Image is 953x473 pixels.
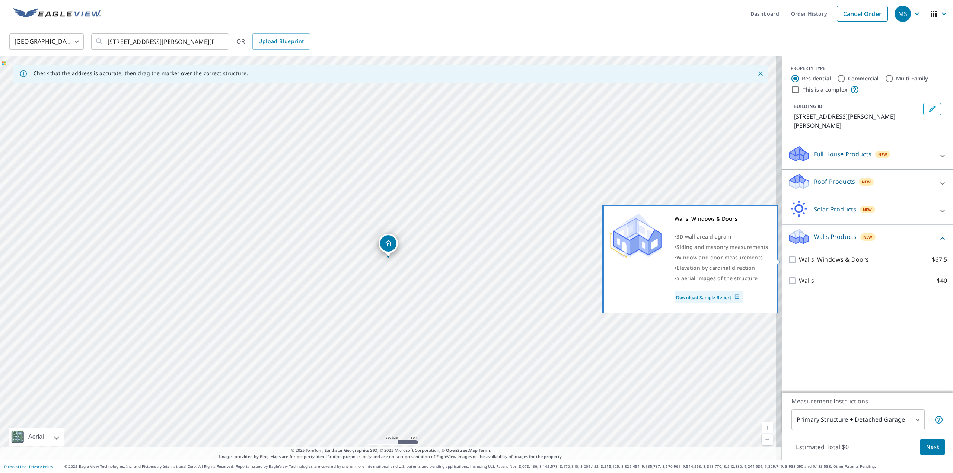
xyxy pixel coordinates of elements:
span: Upload Blueprint [258,37,304,46]
a: Cancel Order [837,6,888,22]
div: Primary Structure + Detached Garage [791,409,925,430]
span: New [863,234,873,240]
a: Privacy Policy [29,464,53,469]
label: Residential [802,75,831,82]
span: New [862,179,871,185]
a: OpenStreetMap [446,447,477,453]
input: Search by address or latitude-longitude [108,31,214,52]
p: Full House Products [814,150,871,159]
p: [STREET_ADDRESS][PERSON_NAME][PERSON_NAME] [794,112,920,130]
span: Siding and masonry measurements [676,243,768,250]
p: Measurement Instructions [791,397,943,406]
div: Solar ProductsNew [788,200,947,221]
div: Full House ProductsNew [788,145,947,166]
button: Close [756,69,765,79]
a: Upload Blueprint [252,33,310,50]
div: OR [236,33,310,50]
p: Walls Products [814,232,857,241]
div: PROPERTY TYPE [791,65,944,72]
label: Multi-Family [896,75,928,82]
img: Premium [609,214,662,258]
div: • [675,252,768,263]
p: $67.5 [932,255,947,264]
img: Pdf Icon [732,294,742,301]
span: Elevation by cardinal direction [676,264,755,271]
div: MS [895,6,911,22]
div: Walls ProductsNew [788,228,947,249]
a: Download Sample Report [675,291,743,303]
p: Check that the address is accurate, then drag the marker over the correct structure. [34,70,248,77]
span: 3D wall area diagram [676,233,731,240]
img: EV Logo [13,8,101,19]
div: [GEOGRAPHIC_DATA] [9,31,84,52]
span: Your report will include the primary structure and a detached garage if one exists. [934,415,943,424]
span: © 2025 TomTom, Earthstar Geographics SIO, © 2025 Microsoft Corporation, © [291,447,491,454]
p: Estimated Total: $0 [790,439,855,455]
p: © 2025 Eagle View Technologies, Inc. and Pictometry International Corp. All Rights Reserved. Repo... [64,464,949,469]
a: Current Level 17, Zoom Out [762,434,773,445]
p: Solar Products [814,205,856,214]
div: • [675,273,768,284]
span: New [878,151,887,157]
div: • [675,263,768,273]
label: This is a complex [803,86,847,93]
span: Window and door measurements [676,254,763,261]
a: Terms of Use [4,464,27,469]
p: BUILDING ID [794,103,822,109]
div: Walls, Windows & Doors [675,214,768,224]
a: Terms [479,447,491,453]
span: Next [926,442,939,452]
label: Commercial [848,75,879,82]
span: New [863,207,872,212]
div: Roof ProductsNew [788,173,947,194]
div: Aerial [26,428,46,446]
div: • [675,242,768,252]
div: Aerial [9,428,64,446]
p: | [4,464,53,469]
button: Edit building 1 [923,103,941,115]
p: Walls [799,276,814,285]
p: Roof Products [814,177,855,186]
a: Current Level 17, Zoom In [762,422,773,434]
p: Walls, Windows & Doors [799,255,869,264]
span: 5 aerial images of the structure [676,275,758,282]
div: Dropped pin, building 1, Residential property, 2793 Pomme Meadows Dr Arnold, MO 63010 [379,234,398,257]
button: Next [920,439,945,456]
p: $40 [937,276,947,285]
div: • [675,231,768,242]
